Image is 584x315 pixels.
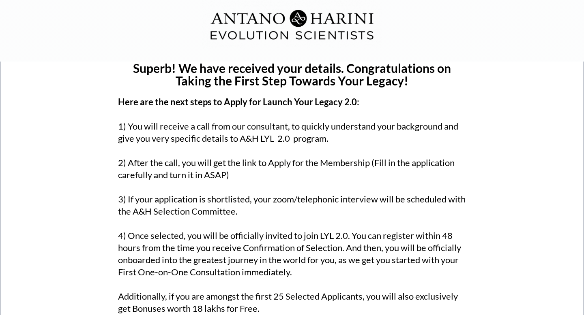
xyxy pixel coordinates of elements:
b: Superb! We have received your details. Congratulations on Taking the First Step Towards Your Legacy! [133,61,451,88]
strong: Here are the next steps to Apply for Launch Your Legacy 2.0: [118,96,359,107]
img: Evolution-Scientist (2) [202,0,382,49]
p: 1) You will receive a call from our consultant, to quickly understand your background and give yo... [118,96,466,157]
p: 3) If your application is shortlisted, your zoom/telephonic interview will be scheduled with the ... [118,193,466,230]
p: 4) Once selected, you will be officially invited to join LYL 2.0. You can register within 48 hour... [118,230,466,315]
p: 2) After the call, you will get the link to Apply for the Membership (Fill in the application car... [118,157,466,193]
